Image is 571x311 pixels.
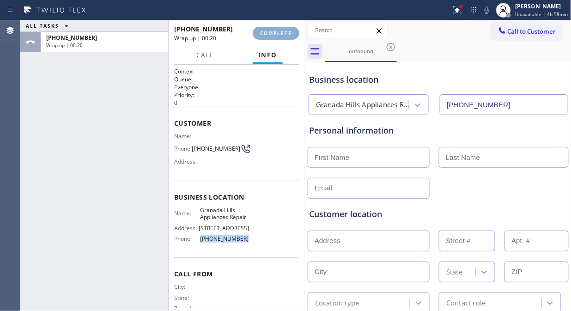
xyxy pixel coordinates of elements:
span: State: [174,294,200,301]
span: COMPLETE [260,30,292,37]
div: Personal information [309,124,567,137]
span: ALL TASKS [26,23,59,29]
div: [PERSON_NAME] [516,2,568,10]
span: [PHONE_NUMBER] [46,34,97,42]
button: ALL TASKS [20,20,78,31]
input: Phone Number [440,94,567,115]
input: Email [308,178,430,199]
div: Location type [315,298,359,308]
input: Apt. # [504,231,568,251]
div: Contact role [446,298,486,308]
span: [PHONE_NUMBER] [200,235,249,242]
input: First Name [308,147,430,168]
h2: Priority: [174,91,299,99]
h1: Context [174,67,299,75]
p: Everyone [174,83,299,91]
button: Mute [480,4,493,17]
button: Info [253,46,283,64]
span: Wrap up | 00:20 [174,34,216,42]
span: [PHONE_NUMBER] [192,145,240,152]
span: Phone: [174,235,200,242]
span: [STREET_ADDRESS] [199,225,249,232]
span: Address: [174,225,199,232]
p: 0 [174,99,299,107]
div: Customer location [309,208,567,220]
span: Business location [174,193,299,201]
span: Info [258,51,277,59]
div: Granada Hills Appliances Repair [316,100,410,110]
input: City [308,262,430,282]
span: Granada Hills Appliances Repair [200,207,249,221]
span: [PHONE_NUMBER] [174,24,233,33]
span: Name: [174,133,200,140]
span: Customer [174,119,299,128]
input: Street # [439,231,495,251]
span: Address: [174,158,200,165]
input: ZIP [504,262,568,282]
span: City: [174,283,200,290]
input: Last Name [439,147,568,168]
span: Name: [174,210,200,217]
span: Call to Customer [508,27,556,36]
span: Call From [174,269,299,278]
span: Wrap up | 00:20 [46,42,83,49]
h2: Queue: [174,75,299,83]
input: Search [308,23,387,38]
button: Call to Customer [492,23,562,40]
span: Unavailable | 4h 58min [516,11,568,18]
div: outbound [326,48,396,55]
button: COMPLETE [253,27,299,40]
span: Call [196,51,214,59]
div: Business location [309,73,567,86]
span: Phone: [174,145,192,152]
button: Call [191,46,219,64]
div: State [446,267,462,277]
input: Address [308,231,430,251]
